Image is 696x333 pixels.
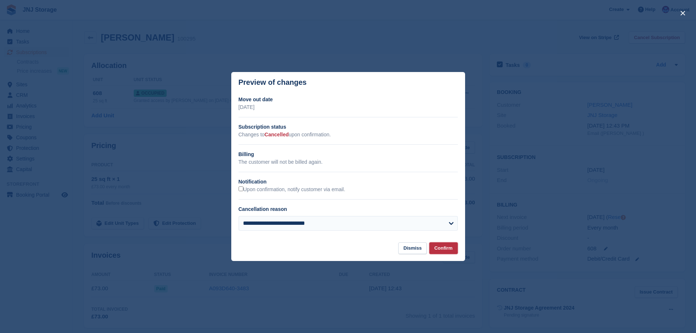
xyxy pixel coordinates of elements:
[677,7,689,19] button: close
[239,186,345,193] label: Upon confirmation, notify customer via email.
[239,151,458,158] h2: Billing
[239,131,458,139] p: Changes to upon confirmation.
[429,242,458,254] button: Confirm
[265,132,289,137] span: Cancelled
[239,103,458,111] p: [DATE]
[239,178,458,186] h2: Notification
[398,242,427,254] button: Dismiss
[239,206,287,212] label: Cancellation reason
[239,78,307,87] p: Preview of changes
[239,158,458,166] p: The customer will not be billed again.
[239,123,458,131] h2: Subscription status
[239,96,458,103] h2: Move out date
[239,186,243,191] input: Upon confirmation, notify customer via email.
